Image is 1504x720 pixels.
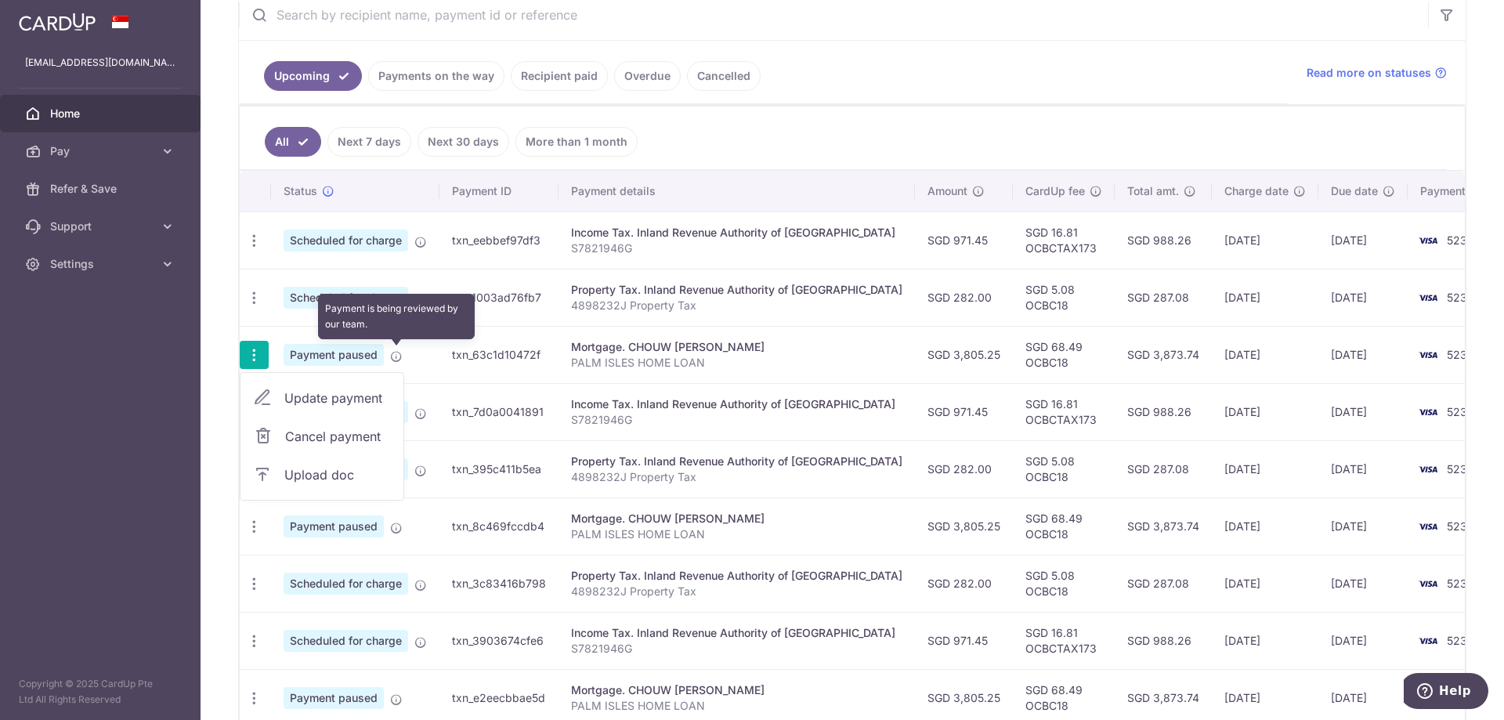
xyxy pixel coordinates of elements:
[571,511,902,526] div: Mortgage. CHOUW [PERSON_NAME]
[571,526,902,542] p: PALM ISLES HOME LOAN
[439,269,559,326] td: txn_1003ad76fb7
[439,497,559,555] td: txn_8c469fccdb4
[1447,634,1472,647] span: 5231
[1212,269,1318,326] td: [DATE]
[571,625,902,641] div: Income Tax. Inland Revenue Authority of [GEOGRAPHIC_DATA]
[439,212,559,269] td: txn_eebbef97df3
[915,212,1013,269] td: SGD 971.45
[1447,291,1472,304] span: 5231
[1412,460,1444,479] img: Bank Card
[439,440,559,497] td: txn_395c411b5ea
[50,256,154,272] span: Settings
[1115,612,1212,669] td: SGD 988.26
[50,143,154,159] span: Pay
[25,55,175,71] p: [EMAIL_ADDRESS][DOMAIN_NAME]
[1447,405,1472,418] span: 5231
[284,573,408,595] span: Scheduled for charge
[571,641,902,657] p: S7821946G
[559,171,915,212] th: Payment details
[284,287,408,309] span: Scheduled for charge
[915,497,1013,555] td: SGD 3,805.25
[511,61,608,91] a: Recipient paid
[571,282,902,298] div: Property Tax. Inland Revenue Authority of [GEOGRAPHIC_DATA]
[50,106,154,121] span: Home
[571,241,902,256] p: S7821946G
[1307,65,1447,81] a: Read more on statuses
[571,396,902,412] div: Income Tax. Inland Revenue Authority of [GEOGRAPHIC_DATA]
[50,219,154,234] span: Support
[368,61,504,91] a: Payments on the way
[571,355,902,371] p: PALM ISLES HOME LOAN
[571,568,902,584] div: Property Tax. Inland Revenue Authority of [GEOGRAPHIC_DATA]
[915,612,1013,669] td: SGD 971.45
[284,344,384,366] span: Payment paused
[1013,440,1115,497] td: SGD 5.08 OCBC18
[571,454,902,469] div: Property Tax. Inland Revenue Authority of [GEOGRAPHIC_DATA]
[1212,326,1318,383] td: [DATE]
[50,181,154,197] span: Refer & Save
[571,469,902,485] p: 4898232J Property Tax
[571,298,902,313] p: 4898232J Property Tax
[1318,497,1408,555] td: [DATE]
[571,225,902,241] div: Income Tax. Inland Revenue Authority of [GEOGRAPHIC_DATA]
[1115,497,1212,555] td: SGD 3,873.74
[1013,383,1115,440] td: SGD 16.81 OCBCTAX173
[19,13,96,31] img: CardUp
[571,412,902,428] p: S7821946G
[1013,269,1115,326] td: SGD 5.08 OCBC18
[1318,269,1408,326] td: [DATE]
[571,698,902,714] p: PALM ISLES HOME LOAN
[284,687,384,709] span: Payment paused
[1447,233,1472,247] span: 5231
[1224,183,1289,199] span: Charge date
[1013,497,1115,555] td: SGD 68.49 OCBC18
[1212,555,1318,612] td: [DATE]
[927,183,967,199] span: Amount
[265,127,321,157] a: All
[1013,555,1115,612] td: SGD 5.08 OCBC18
[439,326,559,383] td: txn_63c1d10472f
[915,555,1013,612] td: SGD 282.00
[1318,612,1408,669] td: [DATE]
[915,326,1013,383] td: SGD 3,805.25
[1212,497,1318,555] td: [DATE]
[571,682,902,698] div: Mortgage. CHOUW [PERSON_NAME]
[418,127,509,157] a: Next 30 days
[1212,440,1318,497] td: [DATE]
[1013,212,1115,269] td: SGD 16.81 OCBCTAX173
[571,584,902,599] p: 4898232J Property Tax
[1447,348,1472,361] span: 5231
[1212,212,1318,269] td: [DATE]
[439,555,559,612] td: txn_3c83416b798
[614,61,681,91] a: Overdue
[1447,519,1472,533] span: 5231
[1115,440,1212,497] td: SGD 287.08
[1013,612,1115,669] td: SGD 16.81 OCBCTAX173
[571,339,902,355] div: Mortgage. CHOUW [PERSON_NAME]
[1404,673,1488,712] iframe: Opens a widget where you can find more information
[1212,612,1318,669] td: [DATE]
[915,440,1013,497] td: SGD 282.00
[1412,231,1444,250] img: Bank Card
[284,183,317,199] span: Status
[1115,269,1212,326] td: SGD 287.08
[1115,326,1212,383] td: SGD 3,873.74
[1412,346,1444,364] img: Bank Card
[1412,403,1444,422] img: Bank Card
[284,230,408,251] span: Scheduled for charge
[1318,383,1408,440] td: [DATE]
[915,383,1013,440] td: SGD 971.45
[318,294,475,339] div: Payment is being reviewed by our team.
[1115,555,1212,612] td: SGD 287.08
[439,383,559,440] td: txn_7d0a0041891
[1318,326,1408,383] td: [DATE]
[1025,183,1085,199] span: CardUp fee
[1318,212,1408,269] td: [DATE]
[284,630,408,652] span: Scheduled for charge
[1412,631,1444,650] img: Bank Card
[1212,383,1318,440] td: [DATE]
[1331,183,1378,199] span: Due date
[1307,65,1431,81] span: Read more on statuses
[515,127,638,157] a: More than 1 month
